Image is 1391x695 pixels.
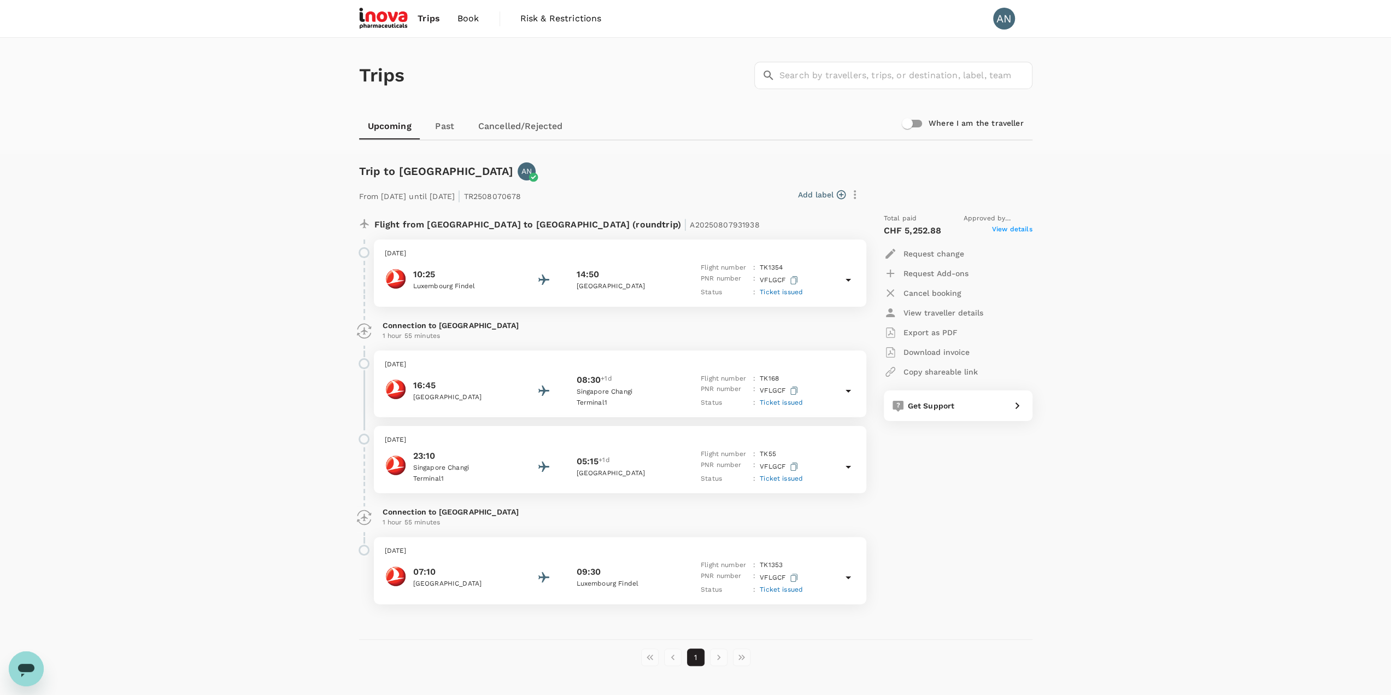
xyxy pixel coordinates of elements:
p: Flight number [701,560,749,571]
a: Past [420,113,469,139]
p: View traveller details [903,307,983,318]
p: : [753,384,755,398]
p: VFLGCF [760,384,800,398]
p: [DATE] [385,359,855,370]
button: Cancel booking [884,283,961,303]
p: 1 hour 55 minutes [383,331,858,342]
button: Request Add-ons [884,264,969,283]
span: Approved by [964,213,1032,224]
span: Ticket issued [760,288,803,296]
p: : [753,460,755,474]
button: View traveller details [884,303,983,323]
span: +1d [601,373,612,387]
span: A20250807931938 [690,220,759,229]
p: Flight number [701,262,749,273]
h6: Trip to [GEOGRAPHIC_DATA] [359,162,514,180]
p: 09:30 [576,565,601,579]
p: : [753,474,755,484]
button: Download invoice [884,342,970,362]
img: Turkish Airlines [385,378,407,400]
p: PNR number [701,384,749,398]
p: Connection to [GEOGRAPHIC_DATA] [383,506,858,517]
p: Export as PDF [903,327,958,338]
p: 16:45 [413,379,512,392]
p: 07:10 [413,565,512,579]
p: Cancel booking [903,288,961,299]
button: Add label [798,189,846,200]
p: [GEOGRAPHIC_DATA] [576,281,674,292]
p: PNR number [701,273,749,287]
p: [GEOGRAPHIC_DATA] [576,468,674,479]
button: page 1 [687,649,705,666]
img: Turkish Airlines [385,268,407,290]
span: Ticket issued [760,475,803,482]
p: 14:50 [576,268,599,281]
p: : [753,585,755,595]
span: | [684,217,687,232]
p: Status [701,287,749,298]
p: VFLGCF [760,273,800,287]
p: [GEOGRAPHIC_DATA] [413,579,512,589]
p: TK 1354 [760,262,783,273]
nav: pagination navigation [638,649,753,666]
h6: Where I am the traveller [929,118,1024,130]
p: 10:25 [413,268,512,281]
img: Turkish Airlines [385,565,407,587]
span: Total paid [884,213,917,224]
p: PNR number [701,460,749,474]
p: TK 55 [760,449,776,460]
p: Luxembourg Findel [576,579,674,589]
p: TK 168 [760,373,779,384]
p: [DATE] [385,435,855,446]
img: iNova Pharmaceuticals [359,7,409,31]
p: VFLGCF [760,571,800,585]
span: Book [457,12,479,25]
iframe: Button to launch messaging window [9,651,44,686]
span: View details [992,224,1032,237]
p: : [753,262,755,273]
p: Request Add-ons [903,268,969,279]
p: : [753,571,755,585]
p: From [DATE] until [DATE] TR2508070678 [359,185,521,205]
input: Search by travellers, trips, or destination, label, team [779,62,1032,89]
p: CHF 5,252.88 [884,224,942,237]
p: Luxembourg Findel [413,281,512,292]
span: Ticket issued [760,399,803,406]
p: : [753,398,755,408]
p: Status [701,398,749,408]
p: Connection to [GEOGRAPHIC_DATA] [383,320,858,331]
p: 05:15 [576,455,598,468]
p: AN [521,166,532,177]
p: [DATE] [385,248,855,259]
span: Get Support [908,401,955,410]
p: Status [701,585,749,595]
p: Download invoice [903,347,970,358]
button: Request change [884,244,964,264]
p: 08:30 [576,373,601,387]
p: Status [701,474,749,484]
span: +1d [598,455,609,468]
p: : [753,560,755,571]
a: Upcoming [359,113,420,139]
p: 1 hour 55 minutes [383,517,858,528]
span: Risk & Restrictions [520,12,602,25]
span: | [457,188,461,203]
p: Singapore Changi [576,387,674,398]
p: Request change [903,248,964,259]
p: [GEOGRAPHIC_DATA] [413,392,512,403]
p: 23:10 [413,449,512,463]
p: : [753,273,755,287]
p: Flight from [GEOGRAPHIC_DATA] to [GEOGRAPHIC_DATA] (roundtrip) [374,213,760,233]
button: Copy shareable link [884,362,978,382]
p: : [753,287,755,298]
p: TK 1353 [760,560,783,571]
p: PNR number [701,571,749,585]
h1: Trips [359,38,405,113]
p: Flight number [701,449,749,460]
img: Turkish Airlines [385,454,407,476]
p: : [753,449,755,460]
span: Ticket issued [760,586,803,593]
span: Trips [418,12,440,25]
button: Export as PDF [884,323,958,342]
p: Singapore Changi [413,463,512,474]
